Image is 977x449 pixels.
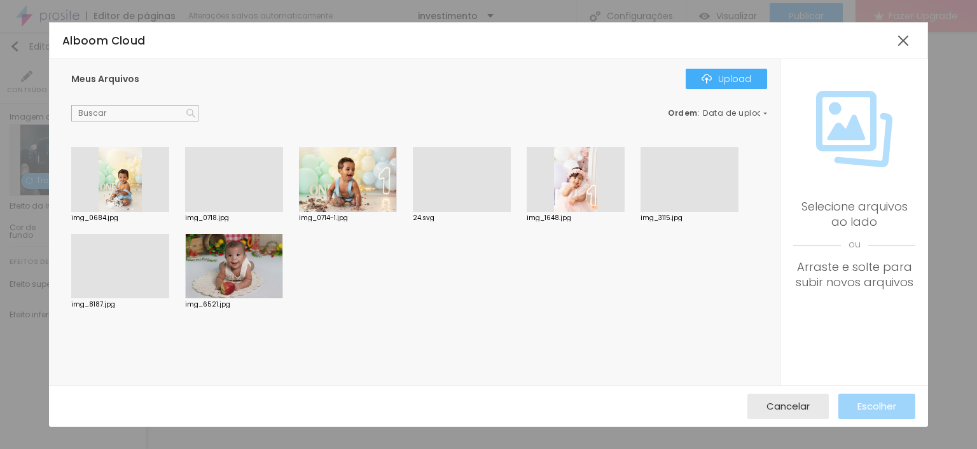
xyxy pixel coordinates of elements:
[702,74,712,84] img: Icone
[816,91,892,167] img: Icone
[299,215,397,221] div: img_0714-1.jpg
[185,215,283,221] div: img_0718.jpg
[185,301,283,308] div: img_6521.jpg
[71,105,198,121] input: Buscar
[747,394,829,419] button: Cancelar
[668,107,698,118] span: Ordem
[686,69,767,89] button: IconeUpload
[71,301,169,308] div: img_8187.jpg
[186,109,195,118] img: Icone
[793,199,915,290] div: Selecione arquivos ao lado Arraste e solte para subir novos arquivos
[71,73,139,85] span: Meus Arquivos
[703,109,769,117] span: Data de upload
[71,215,169,221] div: img_0684.jpg
[838,394,915,419] button: Escolher
[702,74,751,84] div: Upload
[857,401,896,411] span: Escolher
[793,230,915,259] span: ou
[641,215,738,221] div: img_3115.jpg
[527,215,625,221] div: img_1648.jpg
[668,109,767,117] div: :
[413,215,511,221] div: 24.svg
[766,401,810,411] span: Cancelar
[62,33,146,48] span: Alboom Cloud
